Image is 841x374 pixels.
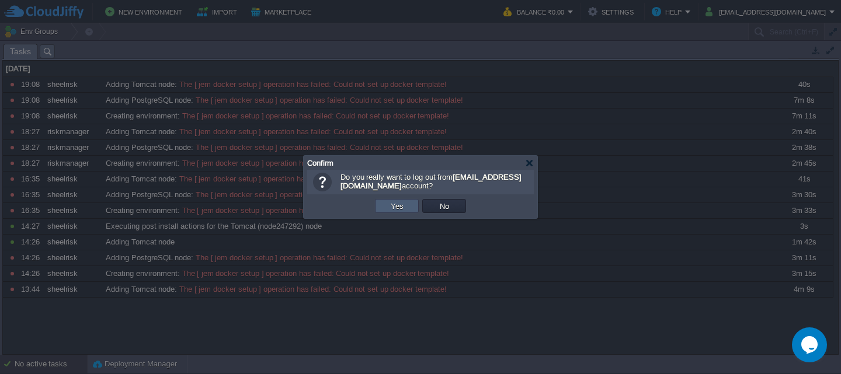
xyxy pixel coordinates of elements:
[436,201,453,211] button: No
[340,173,522,190] b: [EMAIL_ADDRESS][DOMAIN_NAME]
[792,327,829,362] iframe: chat widget
[307,159,333,167] span: Confirm
[387,201,407,211] button: Yes
[340,173,522,190] span: Do you really want to log out from account?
